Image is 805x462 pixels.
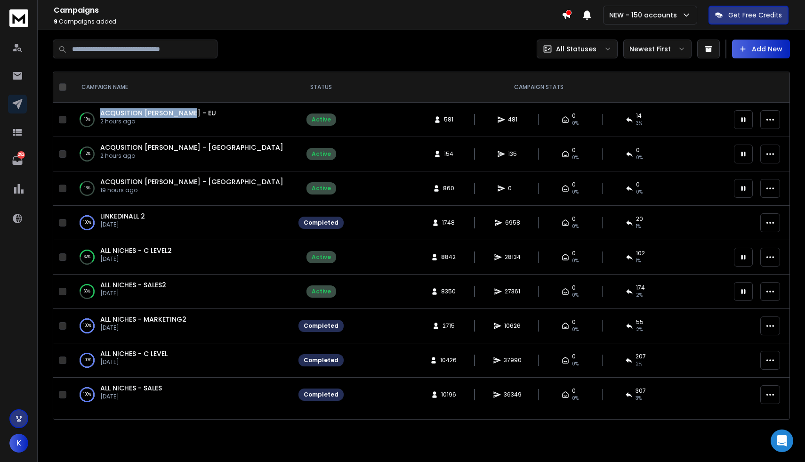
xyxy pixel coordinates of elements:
span: 0% [636,188,643,196]
td: 100%LINKEDINALL 2[DATE] [70,206,293,240]
div: Active [312,116,331,123]
p: [DATE] [100,358,168,366]
a: ALL NICHES - C LEVEL [100,349,168,358]
button: Get Free Credits [708,6,789,24]
a: ALL NICHES - C LEVEL2 [100,246,172,255]
span: 10426 [440,357,457,364]
span: 0 [572,387,576,395]
p: 2 hours ago [100,152,283,160]
span: 307 [636,387,646,395]
span: ACQUSITION [PERSON_NAME] - EU [100,108,216,118]
div: Completed [304,357,338,364]
span: 860 [443,185,454,192]
th: CAMPAIGN NAME [70,72,293,103]
span: 2 % [636,326,643,333]
span: 0% [572,223,579,230]
p: 62 % [84,252,90,262]
p: [DATE] [100,255,172,263]
td: 66%ALL NICHES - SALES2[DATE] [70,275,293,309]
p: 66 % [84,287,90,296]
span: 8842 [441,253,456,261]
span: 2715 [443,322,455,330]
div: Active [312,288,331,295]
span: 1 % [636,257,641,265]
button: Newest First [623,40,692,58]
span: 0% [572,257,579,265]
span: 154 [444,150,453,158]
a: ALL NICHES - SALES2 [100,280,166,290]
p: [DATE] [100,290,166,297]
span: 0 [572,112,576,120]
td: 12%ACQUSITION [PERSON_NAME] - [GEOGRAPHIC_DATA]2 hours ago [70,137,293,171]
td: 100%ALL NICHES - MARKETING2[DATE] [70,309,293,343]
span: 0% [572,120,579,127]
p: 100 % [83,218,91,227]
span: 0% [572,154,579,162]
span: 0 [572,284,576,292]
span: 10196 [441,391,456,398]
p: [DATE] [100,221,145,228]
span: 0 [636,146,640,154]
span: 37990 [504,357,522,364]
span: 0 [572,146,576,154]
span: 36349 [504,391,522,398]
span: 0% [572,292,579,299]
a: ACQUSITION [PERSON_NAME] - [GEOGRAPHIC_DATA] [100,177,283,186]
span: 9 [54,17,57,25]
p: 19 hours ago [100,186,283,194]
div: Active [312,150,331,158]
td: 18%ACQUSITION [PERSON_NAME] - EU2 hours ago [70,103,293,137]
p: 292 [17,151,25,159]
p: [DATE] [100,324,186,332]
a: ALL NICHES - SALES [100,383,162,393]
span: 20 [636,215,643,223]
p: 18 % [84,115,90,124]
span: 207 [636,353,646,360]
td: 100%ALL NICHES - C LEVEL[DATE] [70,343,293,378]
span: 0 [572,181,576,188]
span: 0% [572,326,579,333]
a: ALL NICHES - MARKETING2 [100,315,186,324]
span: 0 [572,353,576,360]
img: logo [9,9,28,27]
span: 0 [572,250,576,257]
span: K [9,434,28,453]
div: Open Intercom Messenger [771,430,793,452]
a: LINKEDINALL 2 [100,211,145,221]
p: 100 % [83,321,91,331]
span: 135 [508,150,517,158]
span: 8350 [441,288,456,295]
span: 55 [636,318,644,326]
td: 62%ALL NICHES - C LEVEL2[DATE] [70,240,293,275]
h1: Campaigns [54,5,562,16]
p: 100 % [83,356,91,365]
span: 28134 [505,253,521,261]
th: CAMPAIGN STATS [349,72,728,103]
div: Active [312,253,331,261]
span: 0% [572,188,579,196]
span: 2 % [636,292,643,299]
span: 0% [572,360,579,368]
td: 100%ALL NICHES - SALES[DATE] [70,378,293,412]
p: 12 % [84,149,90,159]
span: 27361 [505,288,520,295]
div: Active [312,185,331,192]
p: 100 % [83,390,91,399]
a: ACQUSITION [PERSON_NAME] - [GEOGRAPHIC_DATA] [100,143,283,152]
span: 14 [636,112,642,120]
span: 174 [636,284,645,292]
th: STATUS [293,72,349,103]
div: Completed [304,219,338,227]
span: 3 % [636,120,642,127]
p: NEW - 150 accounts [609,10,681,20]
p: [DATE] [100,393,162,400]
span: 0% [572,395,579,402]
p: 2 hours ago [100,118,216,125]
